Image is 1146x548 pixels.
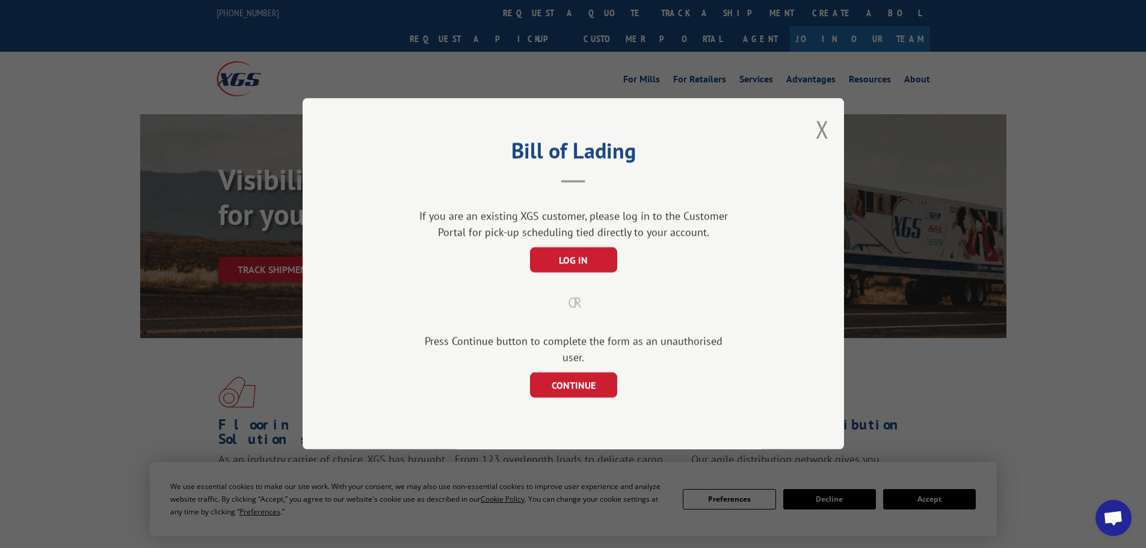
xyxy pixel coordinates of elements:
[414,208,733,241] div: If you are an existing XGS customer, please log in to the Customer Portal for pick-up scheduling ...
[529,373,617,398] button: CONTINUE
[529,248,617,273] button: LOG IN
[529,256,617,266] a: LOG IN
[363,142,784,165] h2: Bill of Lading
[816,113,829,145] button: Close modal
[1095,500,1132,536] div: Open chat
[363,292,784,314] div: OR
[414,333,733,366] div: Press Continue button to complete the form as an unauthorised user.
